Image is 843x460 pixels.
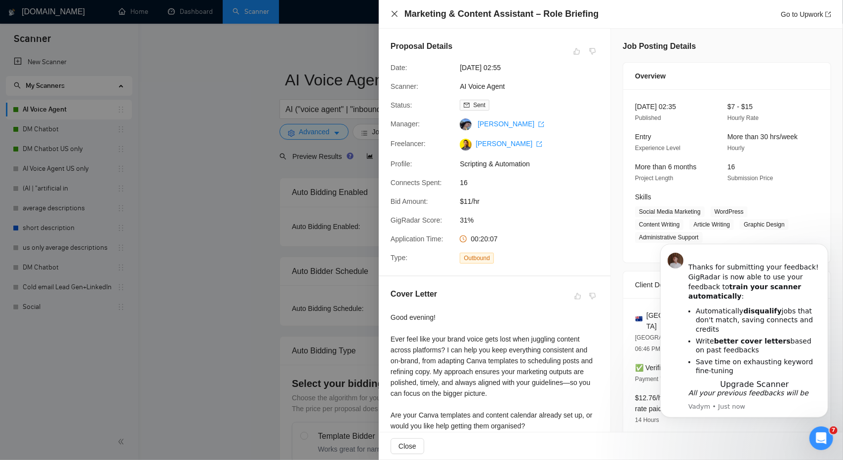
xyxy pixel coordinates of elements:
[460,177,608,188] span: 16
[471,235,498,243] span: 00:20:07
[478,120,544,128] a: [PERSON_NAME] export
[727,163,735,171] span: 16
[635,206,705,217] span: Social Media Marketing
[460,81,608,92] span: AI Voice Agent
[460,139,472,151] img: c13J1C00KPXxBbNL3plfDrusmm6kRfh8UJ0uq0UkqC7yyyx7TI4JaPK-PWPAJVFRVV
[635,163,697,171] span: More than 6 months
[460,235,467,242] span: clock-circle
[635,376,689,383] span: Payment Verification
[635,133,651,141] span: Entry
[635,175,673,182] span: Project Length
[536,141,542,147] span: export
[635,115,661,121] span: Published
[635,232,703,243] span: Administrative Support
[635,145,681,152] span: Experience Level
[635,394,698,413] span: $12.76/hr avg hourly rate paid
[391,312,599,453] div: Good evening! Ever feel like your brand voice gets lost when juggling content across platforms? I...
[538,121,544,127] span: export
[464,102,470,108] span: mail
[391,10,399,18] button: Close
[460,158,608,169] span: Scripting & Automation
[391,235,443,243] span: Application Time:
[391,120,420,128] span: Manager:
[391,254,407,262] span: Type:
[404,8,599,20] h4: Marketing & Content Assistant – Role Briefing
[727,145,745,152] span: Hourly
[399,441,416,452] span: Close
[391,179,442,187] span: Connects Spent:
[635,219,683,230] span: Content Writing
[636,315,642,322] img: 🇦🇺
[391,40,452,52] h5: Proposal Details
[391,197,428,205] span: Bid Amount:
[727,115,759,121] span: Hourly Rate
[391,160,412,168] span: Profile:
[825,11,831,17] span: export
[711,206,748,217] span: WordPress
[460,253,494,264] span: Outbound
[781,10,831,18] a: Go to Upworkexport
[391,140,426,148] span: Freelancer:
[391,64,407,72] span: Date:
[635,103,676,111] span: [DATE] 02:35
[460,196,608,207] span: $11/hr
[473,102,485,109] span: Sent
[740,219,789,230] span: Graphic Design
[635,417,659,423] span: 14 Hours
[635,271,819,298] div: Client Details
[391,438,424,454] button: Close
[727,133,798,141] span: More than 30 hrs/week
[391,288,437,300] h5: Cover Letter
[830,426,838,434] span: 7
[635,193,651,201] span: Skills
[689,219,734,230] span: Article Writing
[635,334,697,352] span: [GEOGRAPHIC_DATA] 06:46 PM
[391,216,442,224] span: GigRadar Score:
[460,62,608,73] span: [DATE] 02:55
[645,229,843,433] iframe: Intercom notifications message
[727,103,753,111] span: $7 - $15
[391,101,412,109] span: Status:
[623,40,696,52] h5: Job Posting Details
[476,140,542,148] a: [PERSON_NAME] export
[727,175,773,182] span: Submission Price
[391,10,399,18] span: close
[635,364,669,372] span: ✅ Verified
[809,426,833,450] iframe: Intercom live chat
[460,215,608,226] span: 31%
[635,71,666,81] span: Overview
[391,82,418,90] span: Scanner:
